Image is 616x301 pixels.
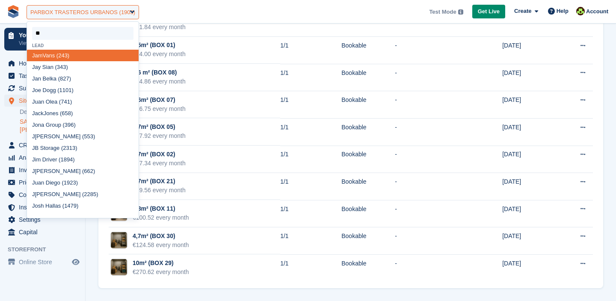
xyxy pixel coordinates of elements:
[4,164,81,176] a: menu
[27,154,139,165] div: im Driver (1894)
[27,73,139,84] div: an Belka (827)
[8,245,85,254] span: Storefront
[502,91,554,119] td: [DATE]
[4,152,81,164] a: menu
[502,200,554,227] td: [DATE]
[19,164,70,176] span: Invoices
[27,177,139,188] div: uan Diego (1923)
[341,37,395,64] td: Bookable
[4,82,81,94] a: menu
[280,254,341,281] td: 1/1
[502,118,554,146] td: [DATE]
[478,7,500,16] span: Get Live
[341,118,395,146] td: Bookable
[472,5,505,19] a: Get Live
[502,64,554,91] td: [DATE]
[133,41,186,50] div: 3,5m² (BOX 01)
[395,173,462,200] td: -
[32,52,35,59] span: J
[19,139,70,151] span: CRM
[7,5,20,18] img: stora-icon-8386f47178a22dfd0bd8f6a31ec36ba5ce8667c1dd55bd0f319d3a0aa187defe.svg
[32,191,35,197] span: J
[502,37,554,64] td: [DATE]
[280,91,341,119] td: 1/1
[395,227,462,255] td: -
[4,70,81,82] a: menu
[341,64,395,91] td: Bookable
[4,95,81,107] a: menu
[133,50,186,59] div: €94.00 every month
[19,256,70,268] span: Online Store
[133,259,189,268] div: 10m² (BOX 29)
[133,241,189,250] div: €124.58 every month
[19,152,70,164] span: Analytics
[133,77,186,86] div: €94.86 every month
[395,37,462,64] td: -
[27,107,139,119] div: ack ones (658)
[557,7,569,15] span: Help
[514,7,531,15] span: Create
[4,139,81,151] a: menu
[27,43,139,48] div: Lead
[133,204,189,213] div: 3,8m² (BOX 11)
[20,108,81,116] a: Demo Location
[32,214,35,221] span: J
[395,64,462,91] td: -
[32,203,35,209] span: J
[19,189,70,201] span: Coupons
[133,268,189,277] div: €270.62 every month
[4,189,81,201] a: menu
[133,68,186,77] div: 3,6 m² (BOX 08)
[32,75,35,82] span: J
[32,110,35,116] span: J
[30,8,135,17] div: PARBOX TRASTEROS URBANOS (1903)
[19,176,70,188] span: Pricing
[44,110,47,116] span: J
[341,227,395,255] td: Bookable
[111,259,127,275] img: ChatGPT%20Image%2013%20ago%202025,%2013_48_34.png
[27,165,139,177] div: [PERSON_NAME] (662)
[4,176,81,188] a: menu
[341,173,395,200] td: Bookable
[133,177,186,186] div: 3,7m² (BOX 21)
[341,254,395,281] td: Bookable
[32,145,35,151] span: J
[71,257,81,267] a: Preview store
[19,39,70,47] p: View next steps
[429,8,456,16] span: Test Mode
[280,64,341,91] td: 1/1
[502,146,554,173] td: [DATE]
[27,84,139,96] div: oe Dogg (1101)
[280,200,341,227] td: 1/1
[280,146,341,173] td: 1/1
[32,98,35,105] span: J
[19,95,70,107] span: Sites
[19,57,70,69] span: Home
[502,254,554,281] td: [DATE]
[32,179,35,186] span: J
[19,32,70,38] p: Your onboarding
[19,214,70,226] span: Settings
[395,118,462,146] td: -
[133,95,186,104] div: 3,6m² (BOX 07)
[27,61,139,73] div: ay Sian (343)
[133,186,186,195] div: €99.56 every month
[32,122,35,128] span: J
[502,173,554,200] td: [DATE]
[133,232,189,241] div: 4,7m² (BOX 30)
[341,91,395,119] td: Bookable
[133,122,186,131] div: 3,7m² (BOX 05)
[27,50,139,61] div: amVans (243)
[27,200,139,212] div: osh Hallas (1479)
[27,188,139,200] div: [PERSON_NAME] (2285)
[32,87,35,93] span: J
[133,131,186,140] div: €97.92 every month
[19,70,70,82] span: Tasks
[458,9,463,15] img: icon-info-grey-7440780725fd019a000dd9b08b2336e03edf1995a4989e88bcd33f0948082b44.svg
[133,104,186,113] div: €96.75 every month
[32,133,35,140] span: J
[341,146,395,173] td: Bookable
[280,227,341,255] td: 1/1
[27,119,139,131] div: ona Group (396)
[4,201,81,213] a: menu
